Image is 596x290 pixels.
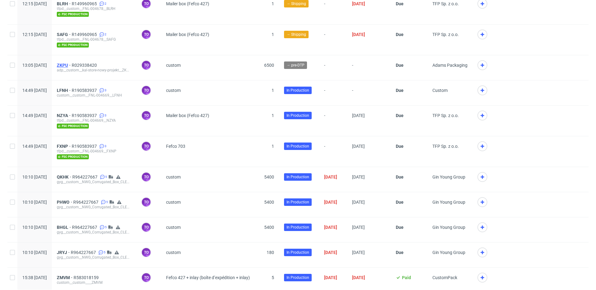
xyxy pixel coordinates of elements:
[72,63,98,68] span: R029338420
[142,86,151,95] figcaption: to
[22,225,47,230] span: 10:10 [DATE]
[22,250,47,255] span: 10:10 [DATE]
[142,173,151,181] figcaption: to
[99,174,107,179] a: 5
[57,37,131,42] div: tfpd__custom__FNL-004678__SAFG
[352,144,365,149] span: [DATE]
[287,143,309,149] span: In Production
[402,275,411,280] span: Paid
[352,275,365,280] span: [DATE]
[57,32,72,37] span: SAFG
[166,32,209,37] span: Mailer box (Fefco 427)
[166,250,181,255] span: custom
[264,225,274,230] span: 5400
[272,275,274,280] span: 5
[432,275,457,280] span: CustomPack
[396,113,404,118] span: Due
[57,118,131,123] div: tfpd__custom__FNL-004669__NZYA
[57,174,72,179] a: QKHK
[396,32,404,37] span: Due
[142,248,151,257] figcaption: to
[166,275,250,280] span: Fefco 427 + inlay (boîte d’expédition + inlay)
[264,174,274,179] span: 5400
[57,179,131,184] div: gyg__custom__NWG_Corrugated_Box_CLEAR_set_order__QKHK
[324,32,342,48] span: -
[105,174,107,179] span: 5
[352,113,365,118] span: [DATE]
[324,144,342,159] span: -
[352,225,365,230] span: [DATE]
[264,63,274,68] span: 6500
[57,275,74,280] a: ZMVM
[272,1,274,6] span: 1
[352,200,365,205] span: [DATE]
[287,250,309,255] span: In Production
[166,225,181,230] span: custom
[98,1,106,6] a: 2
[287,113,309,118] span: In Production
[166,144,185,149] span: Fefco 703
[324,88,342,98] span: -
[72,113,98,118] span: R190583937
[264,200,274,205] span: 5400
[105,144,106,149] span: 3
[72,174,99,179] span: R964227667
[72,225,98,230] span: R964227667
[287,174,309,180] span: In Production
[396,174,404,179] span: Due
[142,273,151,282] figcaption: to
[324,225,337,230] span: [DATE]
[22,113,47,118] span: 14:49 [DATE]
[432,200,465,205] span: Gin Young Group
[105,225,107,230] span: 5
[57,124,89,129] span: fsc production
[272,88,274,93] span: 1
[324,113,342,129] span: -
[57,1,72,6] a: BLRH
[166,113,209,118] span: Mailer box (Fefco 427)
[57,230,131,235] div: gyg__custom__NWG_Corrugated_Box_CLEAR_set_order__BHGL
[272,32,274,37] span: 1
[142,142,151,151] figcaption: to
[142,30,151,39] figcaption: to
[57,68,131,73] div: adp__custom__kal-store-nowy-projekt__ZKPU
[352,250,365,255] span: [DATE]
[287,224,309,230] span: In Production
[72,32,98,37] a: R149960965
[287,275,309,280] span: In Production
[142,198,151,206] figcaption: to
[57,255,131,260] div: gyg__custom__NWG_Corrugated_Box_CLEAR_set_order__JRYJ
[142,61,151,70] figcaption: to
[352,32,365,37] span: [DATE]
[22,1,47,6] span: 12:15 [DATE]
[72,88,98,93] a: R190583937
[432,225,465,230] span: Gin Young Group
[22,275,47,280] span: 15:38 [DATE]
[432,63,467,68] span: Adams Packaging
[72,1,98,6] a: R149960965
[57,93,131,98] div: custom__custom__FNL-004669__LFNH
[71,250,97,255] a: R964227667
[57,63,72,68] a: ZKPU
[396,200,404,205] span: Due
[22,88,47,93] span: 14:49 [DATE]
[57,113,72,118] a: NZYA
[73,200,100,205] a: R964227667
[352,63,386,73] span: -
[166,1,209,6] span: Mailer box (Fefco 427)
[72,144,98,149] span: R190583937
[97,250,106,255] a: 5
[57,88,72,93] a: LFNH
[272,144,274,149] span: 1
[57,250,71,255] a: JRYJ
[105,113,106,118] span: 3
[57,200,73,205] a: PHWO
[432,113,459,118] span: TFP Sp. z o.o.
[324,1,342,17] span: -
[432,250,465,255] span: Gin Young Group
